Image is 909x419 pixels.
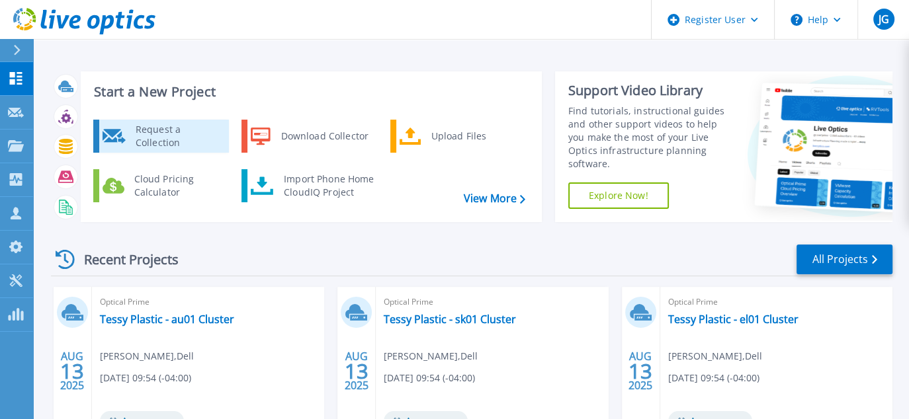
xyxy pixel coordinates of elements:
[384,371,475,385] span: [DATE] 09:54 (-04:00)
[277,172,380,199] div: Import Phone Home CloudIQ Project
[464,192,525,205] a: View More
[384,349,478,363] span: [PERSON_NAME] , Dell
[93,120,229,153] a: Request a Collection
[100,313,234,326] a: Tessy Plastic - au01 Cluster
[568,182,669,209] a: Explore Now!
[60,365,84,377] span: 13
[275,123,374,149] div: Download Collector
[668,349,762,363] span: [PERSON_NAME] , Dell
[60,347,85,395] div: AUG 2025
[568,82,736,99] div: Support Video Library
[344,347,369,395] div: AUG 2025
[93,169,229,202] a: Cloud Pricing Calculator
[878,14,888,24] span: JG
[424,123,522,149] div: Upload Files
[628,365,652,377] span: 13
[51,243,196,276] div: Recent Projects
[128,172,226,199] div: Cloud Pricing Calculator
[129,123,226,149] div: Request a Collection
[100,371,191,385] span: [DATE] 09:54 (-04:00)
[390,120,526,153] a: Upload Files
[668,313,799,326] a: Tessy Plastic - el01 Cluster
[628,347,653,395] div: AUG 2025
[384,295,600,309] span: Optical Prime
[241,120,377,153] a: Download Collector
[345,365,368,377] span: 13
[94,85,525,99] h3: Start a New Project
[384,313,516,326] a: Tessy Plastic - sk01 Cluster
[568,104,736,171] div: Find tutorials, instructional guides and other support videos to help you make the most of your L...
[100,349,194,363] span: [PERSON_NAME] , Dell
[797,245,892,274] a: All Projects
[100,295,316,309] span: Optical Prime
[668,295,885,309] span: Optical Prime
[668,371,759,385] span: [DATE] 09:54 (-04:00)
